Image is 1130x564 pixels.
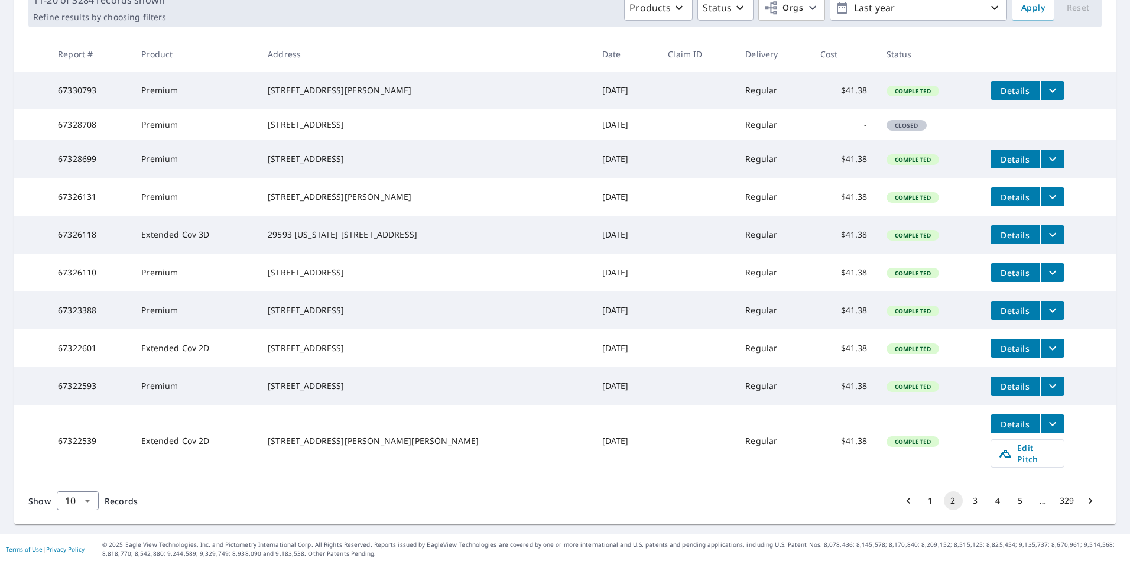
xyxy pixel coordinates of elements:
span: Details [998,305,1033,316]
span: Details [998,192,1033,203]
td: $41.38 [811,72,877,109]
div: [STREET_ADDRESS] [268,153,583,165]
div: [STREET_ADDRESS][PERSON_NAME] [268,191,583,203]
div: Show 10 records [57,491,99,510]
span: Orgs [764,1,803,15]
button: filesDropdownBtn-67326131 [1040,187,1064,206]
button: detailsBtn-67326131 [991,187,1040,206]
div: [STREET_ADDRESS][PERSON_NAME] [268,85,583,96]
button: filesDropdownBtn-67330793 [1040,81,1064,100]
td: Extended Cov 2D [132,329,258,367]
td: $41.38 [811,216,877,254]
span: Completed [888,437,938,446]
th: Date [593,37,659,72]
p: Products [629,1,671,15]
div: [STREET_ADDRESS] [268,304,583,316]
button: detailsBtn-67328699 [991,150,1040,168]
td: Regular [736,216,811,254]
td: Regular [736,291,811,329]
td: [DATE] [593,178,659,216]
button: page 2 [944,491,963,510]
td: Premium [132,72,258,109]
td: 67322593 [48,367,132,405]
td: 67328699 [48,140,132,178]
span: Records [105,495,138,507]
nav: pagination navigation [897,491,1102,510]
td: Extended Cov 3D [132,216,258,254]
td: [DATE] [593,109,659,140]
button: Go to page 329 [1056,491,1077,510]
button: Go to page 4 [989,491,1008,510]
div: [STREET_ADDRESS] [268,380,583,392]
th: Product [132,37,258,72]
button: detailsBtn-67323388 [991,301,1040,320]
td: [DATE] [593,329,659,367]
td: Premium [132,254,258,291]
span: Show [28,495,51,507]
td: Regular [736,329,811,367]
td: $41.38 [811,254,877,291]
div: [STREET_ADDRESS] [268,342,583,354]
span: Details [998,381,1033,392]
td: Regular [736,367,811,405]
td: 67322601 [48,329,132,367]
th: Status [877,37,981,72]
td: $41.38 [811,178,877,216]
td: Regular [736,140,811,178]
td: 67326118 [48,216,132,254]
td: [DATE] [593,405,659,477]
button: filesDropdownBtn-67323388 [1040,301,1064,320]
button: Go to page 3 [966,491,985,510]
td: [DATE] [593,216,659,254]
button: Go to page 5 [1011,491,1030,510]
td: Regular [736,109,811,140]
p: | [6,546,85,553]
td: $41.38 [811,140,877,178]
div: … [1034,495,1053,507]
p: Refine results by choosing filters [33,12,166,22]
td: [DATE] [593,291,659,329]
td: $41.38 [811,405,877,477]
button: filesDropdownBtn-67322593 [1040,377,1064,396]
a: Privacy Policy [46,545,85,553]
button: detailsBtn-67322601 [991,339,1040,358]
div: 29593 [US_STATE] [STREET_ADDRESS] [268,229,583,241]
button: filesDropdownBtn-67322601 [1040,339,1064,358]
span: Details [998,154,1033,165]
td: $41.38 [811,291,877,329]
td: Regular [736,72,811,109]
td: Premium [132,109,258,140]
button: filesDropdownBtn-67322539 [1040,414,1064,433]
td: Premium [132,367,258,405]
th: Report # [48,37,132,72]
button: Go to previous page [899,491,918,510]
span: Completed [888,269,938,277]
button: detailsBtn-67326110 [991,263,1040,282]
a: Terms of Use [6,545,43,553]
a: Edit Pitch [991,439,1064,468]
span: Completed [888,345,938,353]
span: Details [998,419,1033,430]
button: filesDropdownBtn-67328699 [1040,150,1064,168]
td: Regular [736,405,811,477]
span: Details [998,267,1033,278]
td: - [811,109,877,140]
span: Completed [888,383,938,391]
button: detailsBtn-67322539 [991,414,1040,433]
td: Premium [132,291,258,329]
td: $41.38 [811,329,877,367]
span: Apply [1021,1,1045,15]
td: [DATE] [593,140,659,178]
td: 67330793 [48,72,132,109]
span: Details [998,85,1033,96]
div: [STREET_ADDRESS] [268,119,583,131]
td: Regular [736,254,811,291]
td: 67322539 [48,405,132,477]
th: Cost [811,37,877,72]
p: Status [703,1,732,15]
td: [DATE] [593,367,659,405]
td: 67323388 [48,291,132,329]
td: [DATE] [593,72,659,109]
button: filesDropdownBtn-67326110 [1040,263,1064,282]
span: Completed [888,193,938,202]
